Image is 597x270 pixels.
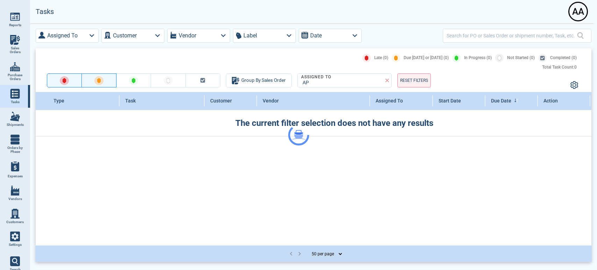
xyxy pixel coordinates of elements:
[10,12,20,22] img: menu_icon
[10,209,20,219] img: menu_icon
[10,35,20,45] img: menu_icon
[10,62,20,72] img: menu_icon
[10,232,20,241] img: menu_icon
[10,89,20,99] img: menu_icon
[10,135,20,144] img: menu_icon
[10,112,20,121] img: menu_icon
[11,100,20,104] span: Tasks
[9,23,21,27] span: Reports
[6,73,24,81] span: Purchase Orders
[6,46,24,54] span: Sales Orders
[7,123,24,127] span: Shipments
[6,146,24,154] span: Orders by Phase
[10,186,20,196] img: menu_icon
[6,220,24,224] span: Customers
[8,197,22,201] span: Vendors
[8,174,23,178] span: Expenses
[9,243,22,247] span: Settings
